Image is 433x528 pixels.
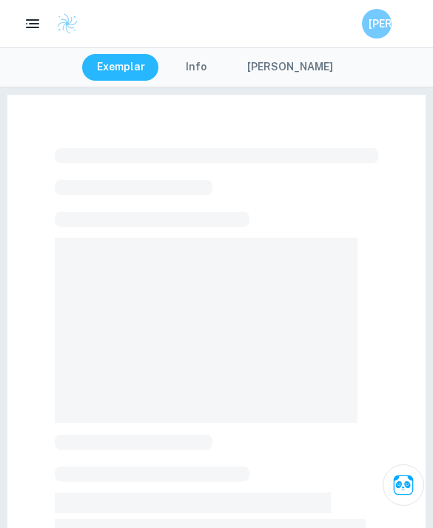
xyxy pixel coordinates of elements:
button: Info [163,54,229,81]
button: Exemplar [82,54,160,81]
button: [PERSON_NAME] [232,54,348,81]
button: [PERSON_NAME] [362,9,392,39]
button: Ask Clai [383,464,424,506]
h6: [PERSON_NAME] [369,16,386,32]
a: Clastify logo [47,13,78,35]
img: Clastify logo [56,13,78,35]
